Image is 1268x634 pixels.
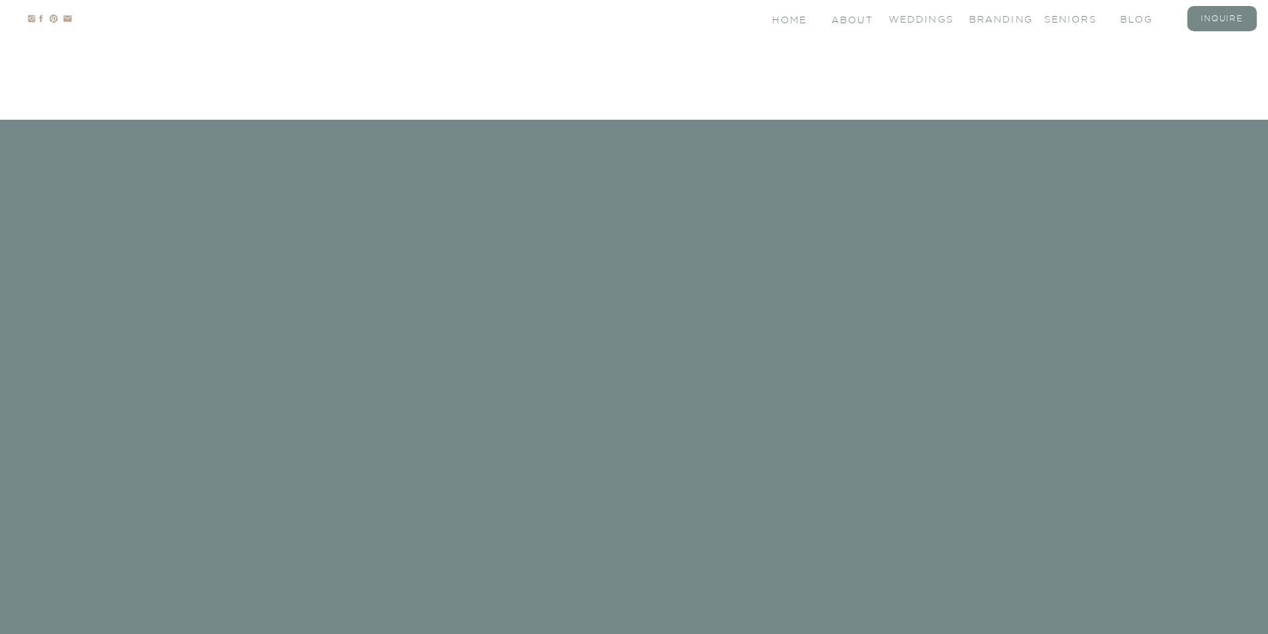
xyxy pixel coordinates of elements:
a: branding [969,13,1022,24]
a: About [831,13,871,25]
a: seniors [1044,13,1098,24]
a: Weddings [889,13,942,24]
a: Home [772,13,809,25]
a: inquire [1195,13,1249,24]
a: blog [1120,13,1173,24]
